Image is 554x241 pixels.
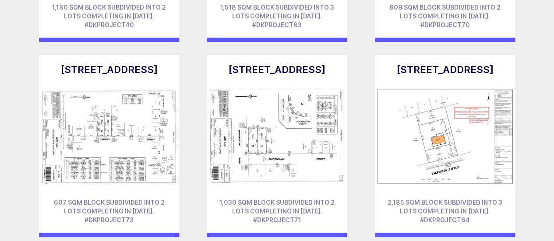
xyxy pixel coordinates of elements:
h3: [STREET_ADDRESS] [384,64,506,75]
span: 1,518 sqm block subdivided into 3 lots completing in [DATE]. #dkproject63 [220,3,334,28]
span: 607 sqm block subdivided into 2 lots completing in [DATE]. #dkproject73 [54,199,165,224]
span: 809 sqm block subdivided into 2 lots completing in [DATE]. #dkproject70 [389,3,501,28]
span: 2,185 sqm block subdivided into 3 lots completing in [DATE]. #dkproject64 [388,199,502,224]
span: 1,180 sqm block subdivided into 2 lots completing in [DATE]. #dkproject40 [52,3,166,28]
h3: [STREET_ADDRESS] [48,64,170,75]
span: 1,030 sqm block subdivided into 2 lots completing in [DATE]. #dkproject71 [219,199,335,224]
h3: [STREET_ADDRESS] [215,64,338,75]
